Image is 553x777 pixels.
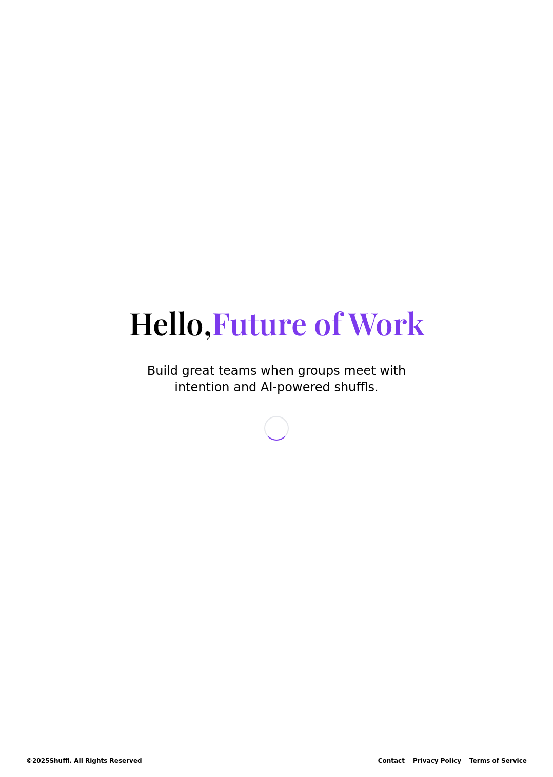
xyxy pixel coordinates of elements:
[145,363,408,395] p: Build great teams when groups meet with intention and AI-powered shuffls.
[413,756,461,765] a: Privacy Policy
[129,304,424,342] h1: Hello,
[378,756,405,765] div: Contact
[469,756,527,765] a: Terms of Service
[212,302,424,343] span: Future of Work
[26,756,142,765] span: © 2025 Shuffl. All Rights Reserved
